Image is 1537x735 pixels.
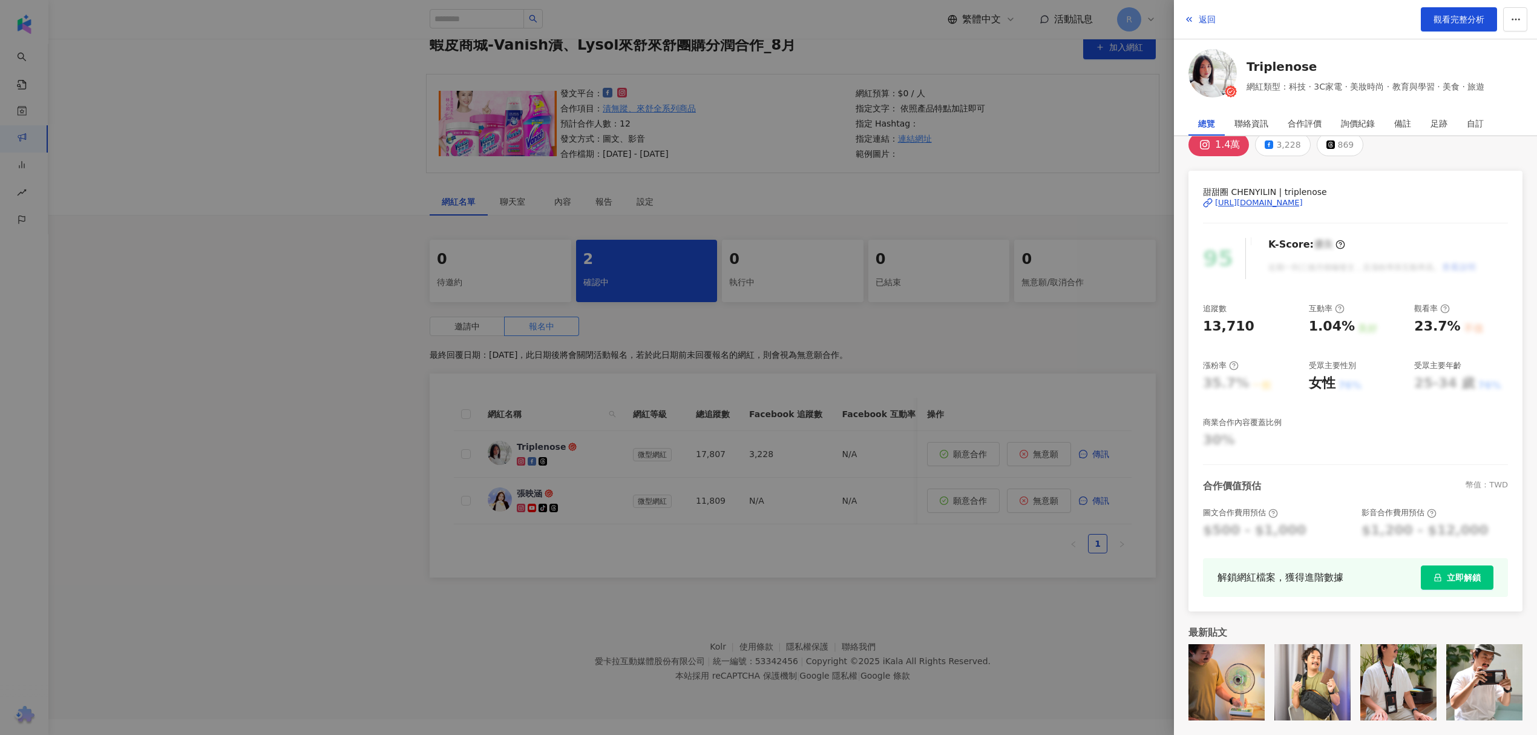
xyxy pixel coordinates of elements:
[1203,360,1239,371] div: 漲粉率
[1309,360,1356,371] div: 受眾主要性別
[1414,303,1450,314] div: 觀看率
[1414,360,1461,371] div: 受眾主要年齡
[1203,185,1508,199] span: 甜甜圈 CHENYILIN | triplenose
[1309,374,1335,393] div: 女性
[1467,111,1484,136] div: 自訂
[1247,58,1484,75] a: Triplenose
[1203,417,1282,428] div: 商業合作內容覆蓋比例
[1188,133,1249,156] button: 1.4萬
[1276,136,1300,153] div: 3,228
[1309,317,1355,336] div: 1.04%
[1203,303,1227,314] div: 追蹤數
[1394,111,1411,136] div: 備註
[1414,317,1460,336] div: 23.7%
[1199,15,1216,24] span: 返回
[1341,111,1375,136] div: 詢價紀錄
[1421,7,1497,31] a: 觀看完整分析
[1268,238,1345,251] div: K-Score :
[1362,507,1437,518] div: 影音合作費用預估
[1446,644,1522,720] img: post-image
[1447,573,1481,582] span: 立即解鎖
[1203,197,1508,208] a: [URL][DOMAIN_NAME]
[1188,644,1265,720] img: post-image
[1288,111,1322,136] div: 合作評價
[1466,480,1508,493] div: 幣值：TWD
[1198,111,1215,136] div: 總覽
[1215,197,1303,208] div: [URL][DOMAIN_NAME]
[1188,49,1237,102] a: KOL Avatar
[1309,303,1345,314] div: 互動率
[1274,644,1351,720] img: post-image
[1234,111,1268,136] div: 聯絡資訊
[1215,136,1240,153] div: 1.4萬
[1203,480,1261,493] div: 合作價值預估
[1184,7,1216,31] button: 返回
[1247,80,1484,93] span: 網紅類型：科技 · 3C家電 · 美妝時尚 · 教育與學習 · 美食 · 旅遊
[1255,133,1310,156] button: 3,228
[1434,573,1442,582] span: lock
[1203,507,1278,518] div: 圖文合作費用預估
[1203,317,1254,336] div: 13,710
[1188,49,1237,97] img: KOL Avatar
[1434,15,1484,24] span: 觀看完整分析
[1317,133,1364,156] button: 869
[1360,644,1437,720] img: post-image
[1430,111,1447,136] div: 足跡
[1217,570,1343,585] div: 解鎖網紅檔案，獲得進階數據
[1188,626,1522,639] div: 最新貼文
[1338,136,1354,153] div: 869
[1421,565,1493,590] button: 立即解鎖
